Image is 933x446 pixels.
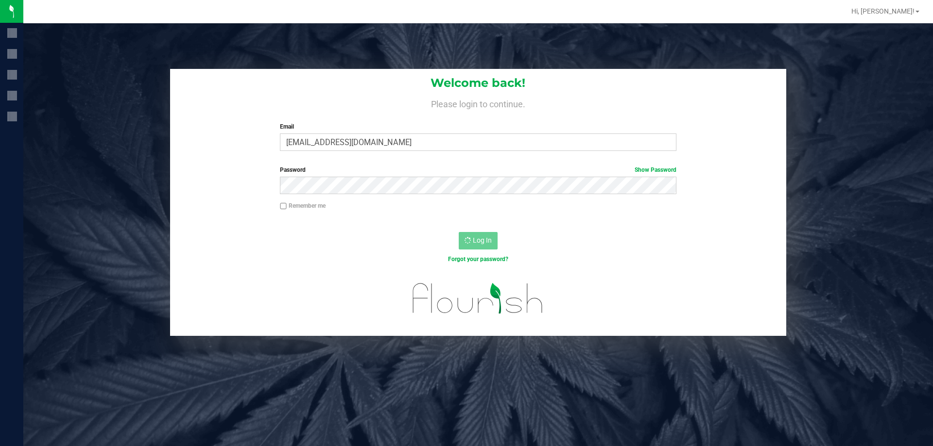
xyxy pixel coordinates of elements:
[851,7,915,15] span: Hi, [PERSON_NAME]!
[459,232,498,249] button: Log In
[280,122,676,131] label: Email
[280,201,326,210] label: Remember me
[635,166,676,173] a: Show Password
[280,203,287,210] input: Remember me
[448,256,508,263] a: Forgot your password?
[473,236,492,244] span: Log In
[280,166,306,173] span: Password
[170,77,786,89] h1: Welcome back!
[170,97,786,109] h4: Please login to continue.
[401,274,555,323] img: flourish_logo.svg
